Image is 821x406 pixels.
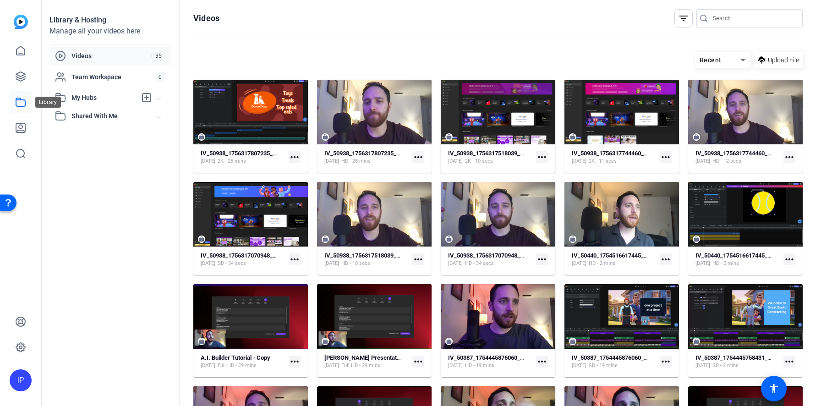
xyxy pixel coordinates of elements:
mat-expansion-panel-header: Shared With Me [49,107,171,125]
span: 0 [154,72,166,82]
span: My Hubs [71,93,137,103]
strong: A.I. Builder Tutorial - Copy [201,354,270,361]
span: Videos [71,51,151,60]
span: Full HD - 29 mins [218,362,257,369]
a: IV_50387_1754445876060_webcam[DATE]HD - 19 mins [448,354,532,369]
a: [PERSON_NAME] Presentation (50387)[DATE]Full HD - 29 mins [324,354,409,369]
span: Team Workspace [71,72,154,82]
span: Shared With Me [71,111,157,121]
mat-icon: more_horiz [289,151,301,163]
span: HD - 2 mins [712,260,739,267]
strong: IV_50938_1756317070948_screen [201,252,291,259]
mat-expansion-panel-header: My Hubs [49,88,171,107]
input: Search [713,13,795,24]
strong: IV_50938_1756317070948_webcam [448,252,542,259]
a: A.I. Builder Tutorial - Copy[DATE]Full HD - 29 mins [201,354,285,369]
span: [DATE] [695,158,710,165]
mat-icon: more_horiz [412,151,424,163]
span: SD - 19 mins [589,362,618,369]
span: HD - 10 secs [341,260,370,267]
mat-icon: more_horiz [783,151,795,163]
mat-icon: more_horiz [660,151,672,163]
mat-icon: more_horiz [660,356,672,368]
a: IV_50938_1756317070948_webcam[DATE]HD - 34 secs [448,252,532,267]
span: [DATE] [324,260,339,267]
strong: IV_50938_1756317518039_screen [448,150,538,157]
a: IV_50938_1756317518039_webcam[DATE]HD - 10 secs [324,252,409,267]
mat-icon: more_horiz [412,253,424,265]
mat-icon: more_horiz [536,253,548,265]
strong: IV_50938_1756317744460_screen [572,150,662,157]
span: [DATE] [201,260,215,267]
mat-icon: more_horiz [289,253,301,265]
a: IV_50938_1756317070948_screen[DATE]SD - 34 secs [201,252,285,267]
span: Full HD - 29 mins [341,362,380,369]
mat-icon: more_horiz [783,356,795,368]
div: IP [10,369,32,391]
strong: IV_50440_1754516617445_webcam [572,252,666,259]
span: [DATE] [448,260,463,267]
mat-icon: filter_list [678,13,689,24]
span: [DATE] [695,362,710,369]
span: Recent [700,56,722,64]
strong: IV_50938_1756317744460_webcam [695,150,790,157]
span: SD - 2 mins [712,362,739,369]
span: HD - 2 mins [589,260,615,267]
span: [DATE] [448,158,463,165]
span: [DATE] [695,260,710,267]
span: 2K - 25 mins [218,158,246,165]
a: IV_50938_1756317807235_screen[DATE]2K - 25 mins [201,150,285,165]
button: Upload File [755,52,803,68]
div: Manage all your videos here [49,26,171,37]
span: 35 [151,51,166,61]
span: [DATE] [201,158,215,165]
a: IV_50938_1756317744460_webcam[DATE]HD - 12 secs [695,150,780,165]
span: HD - 34 secs [465,260,494,267]
a: IV_50387_1754445876060_screen[DATE]SD - 19 mins [572,354,656,369]
a: IV_50938_1756317744460_screen[DATE]2K - 11 secs [572,150,656,165]
a: IV_50938_1756317518039_screen[DATE]2K - 10 secs [448,150,532,165]
mat-icon: more_horiz [536,151,548,163]
span: Upload File [768,55,799,65]
strong: IV_50440_1754516617445_screen [695,252,786,259]
a: IV_50387_1754445758431_screen[DATE]SD - 2 mins [695,354,780,369]
div: Library [35,97,61,108]
strong: [PERSON_NAME] Presentation (50387) [324,354,427,361]
strong: IV_50387_1754445876060_screen [572,354,662,361]
span: [DATE] [572,260,586,267]
div: Library & Hosting [49,15,171,26]
strong: IV_50938_1756317807235_webcam [324,150,419,157]
mat-icon: more_horiz [412,356,424,368]
img: blue-gradient.svg [14,15,28,29]
mat-icon: more_horiz [660,253,672,265]
span: [DATE] [572,362,586,369]
span: HD - 12 secs [712,158,741,165]
span: HD - 19 mins [465,362,494,369]
a: IV_50440_1754516617445_webcam[DATE]HD - 2 mins [572,252,656,267]
mat-icon: more_horiz [536,356,548,368]
span: HD - 25 mins [341,158,371,165]
h1: Videos [193,13,219,24]
strong: IV_50938_1756317807235_screen [201,150,291,157]
span: 2K - 10 secs [465,158,493,165]
a: IV_50440_1754516617445_screen[DATE]HD - 2 mins [695,252,780,267]
a: IV_50938_1756317807235_webcam[DATE]HD - 25 mins [324,150,409,165]
mat-icon: more_horiz [289,356,301,368]
strong: IV_50938_1756317518039_webcam [324,252,419,259]
strong: IV_50387_1754445758431_screen [695,354,786,361]
span: SD - 34 secs [218,260,246,267]
mat-icon: more_horiz [783,253,795,265]
span: [DATE] [448,362,463,369]
span: [DATE] [324,362,339,369]
span: [DATE] [572,158,586,165]
span: [DATE] [201,362,215,369]
span: 2K - 11 secs [589,158,617,165]
strong: IV_50387_1754445876060_webcam [448,354,542,361]
span: [DATE] [324,158,339,165]
mat-icon: accessibility [768,383,779,394]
